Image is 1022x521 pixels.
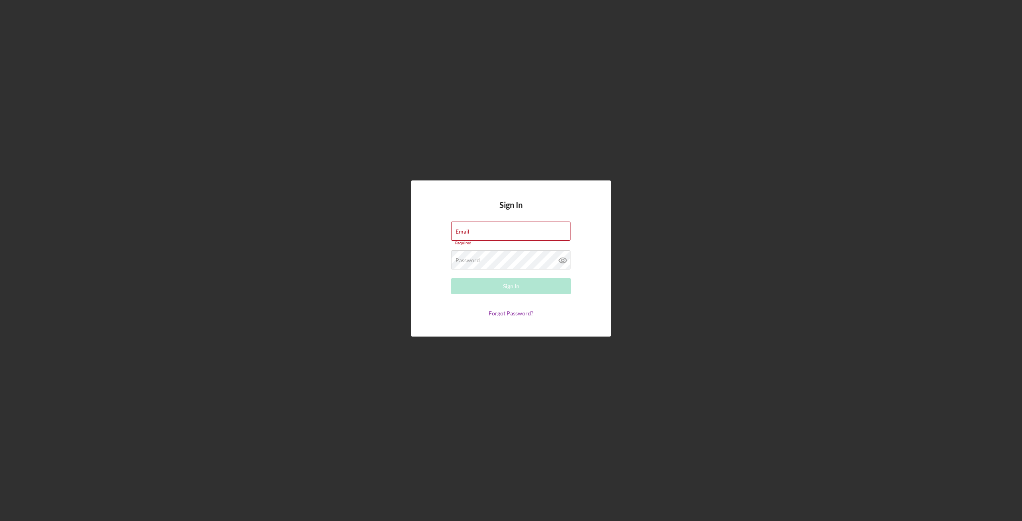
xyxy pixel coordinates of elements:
[489,310,533,317] a: Forgot Password?
[451,278,571,294] button: Sign In
[456,228,469,235] label: Email
[456,257,480,263] label: Password
[451,241,571,246] div: Required
[503,278,519,294] div: Sign In
[499,200,523,222] h4: Sign In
